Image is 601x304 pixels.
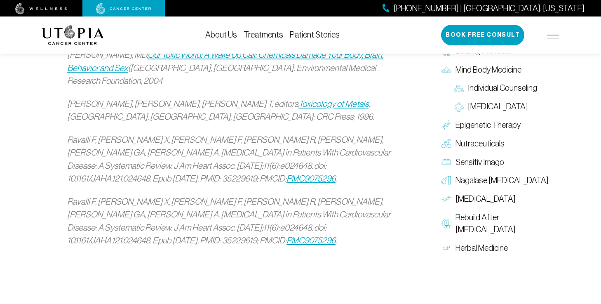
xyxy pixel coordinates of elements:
img: Mind Body Medicine [441,65,451,75]
a: About Us [205,30,237,39]
img: Nutraceuticals [441,139,451,148]
em: . [336,236,337,245]
a: Epigenetic Therapy [437,116,559,134]
img: Herbal Medicine [441,243,451,252]
a: Nutraceuticals [437,134,559,153]
em: [PERSON_NAME], MD, [67,50,148,59]
img: wellness [15,3,67,14]
a: Our Toxic World: A Wake Up Call: Chemicals Damage Your Body, Brain, Behavior and Sex [67,50,383,73]
a: Patient Stories [290,30,340,39]
img: Sensitiv Imago [441,157,451,167]
em: Ravalli F, [PERSON_NAME] X, [PERSON_NAME] F, [PERSON_NAME] R, [PERSON_NAME], [PERSON_NAME] GA, [P... [67,197,390,245]
img: logo [42,25,104,45]
img: Epigenetic Therapy [441,120,451,130]
em: Ravalli F, [PERSON_NAME] X, [PERSON_NAME] F, [PERSON_NAME] R, [PERSON_NAME], [PERSON_NAME] GA, [P... [67,135,390,184]
img: icon-hamburger [547,32,559,38]
em: ([GEOGRAPHIC_DATA], [GEOGRAPHIC_DATA]: Environmental Medical Research Foundation, 2004 [67,63,376,86]
a: Nagalase [MEDICAL_DATA] [437,171,559,190]
a: [MEDICAL_DATA] [437,190,559,208]
img: Rebuild After Chemo [441,218,451,228]
a: Treatments [244,30,283,39]
em: [PERSON_NAME], [PERSON_NAME], [PERSON_NAME] T, editors. [67,99,298,108]
a: Sensitiv Imago [437,153,559,171]
a: Rebuild After [MEDICAL_DATA] [437,208,559,239]
a: Herbal Medicine [437,238,559,257]
img: Nagalase Blood Test [441,175,451,185]
a: Mind Body Medicine [437,60,559,79]
img: cancer center [96,3,151,14]
a: Toxicology of Metals [298,99,369,108]
a: PMC9075296 [286,174,336,183]
a: [PHONE_NUMBER] | [GEOGRAPHIC_DATA], [US_STATE] [383,2,585,14]
span: [PHONE_NUMBER] | [GEOGRAPHIC_DATA], [US_STATE] [394,2,585,14]
img: Hyperthermia [441,194,451,204]
em: . [336,174,337,183]
button: Book Free Consult [441,25,524,45]
a: PMC9075296 [286,236,336,245]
